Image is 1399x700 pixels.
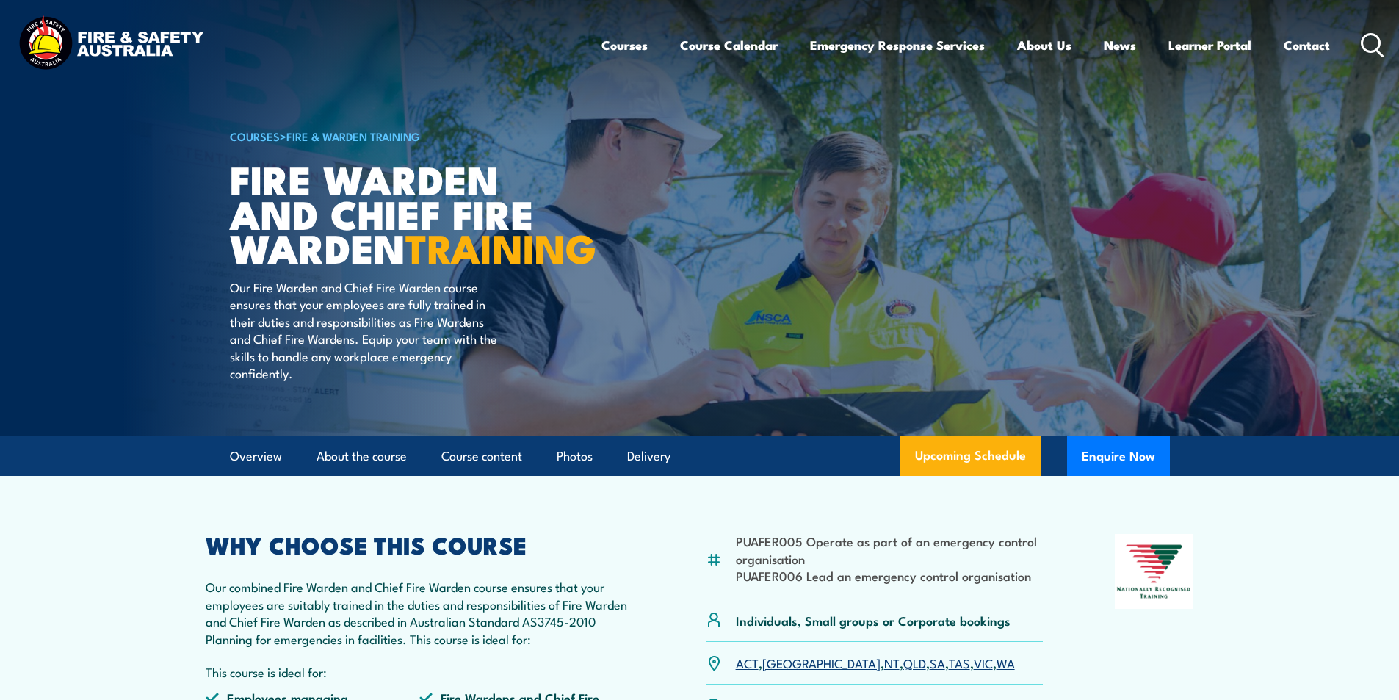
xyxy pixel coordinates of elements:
[884,654,900,671] a: NT
[230,437,282,476] a: Overview
[627,437,670,476] a: Delivery
[1104,26,1136,65] a: News
[762,654,881,671] a: [GEOGRAPHIC_DATA]
[810,26,985,65] a: Emergency Response Services
[1017,26,1071,65] a: About Us
[1284,26,1330,65] a: Contact
[930,654,945,671] a: SA
[900,436,1041,476] a: Upcoming Schedule
[736,654,759,671] a: ACT
[317,437,407,476] a: About the course
[736,612,1011,629] p: Individuals, Small groups or Corporate bookings
[230,128,280,144] a: COURSES
[997,654,1015,671] a: WA
[903,654,926,671] a: QLD
[974,654,993,671] a: VIC
[557,437,593,476] a: Photos
[1168,26,1251,65] a: Learner Portal
[1115,534,1194,609] img: Nationally Recognised Training logo.
[230,127,593,145] h6: >
[230,162,593,264] h1: Fire Warden and Chief Fire Warden
[286,128,420,144] a: Fire & Warden Training
[206,534,635,555] h2: WHY CHOOSE THIS COURSE
[441,437,522,476] a: Course content
[736,533,1044,567] li: PUAFER005 Operate as part of an emergency control organisation
[405,216,596,277] strong: TRAINING
[736,567,1044,584] li: PUAFER006 Lead an emergency control organisation
[949,654,970,671] a: TAS
[736,654,1015,671] p: , , , , , , ,
[230,278,498,381] p: Our Fire Warden and Chief Fire Warden course ensures that your employees are fully trained in the...
[206,578,635,647] p: Our combined Fire Warden and Chief Fire Warden course ensures that your employees are suitably tr...
[1067,436,1170,476] button: Enquire Now
[206,663,635,680] p: This course is ideal for:
[601,26,648,65] a: Courses
[680,26,778,65] a: Course Calendar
